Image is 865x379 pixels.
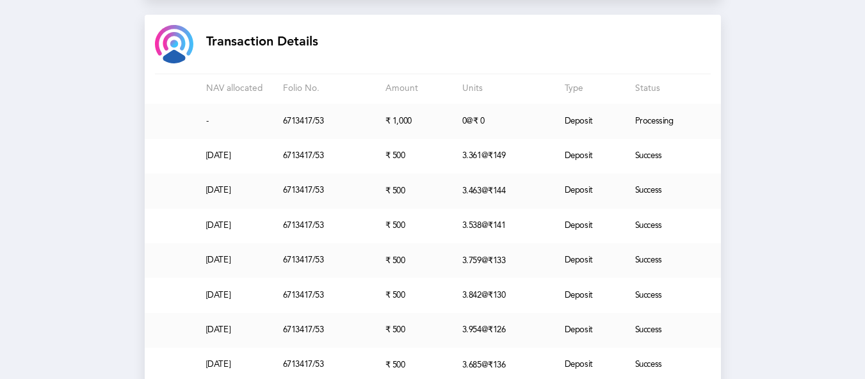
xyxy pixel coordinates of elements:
div: Success [635,186,712,196]
div: - [206,117,283,127]
div: [DATE] [206,360,283,370]
div: Success [635,255,712,266]
div: 3.538 @ ₹141 [462,220,565,231]
div: Status [635,84,712,94]
div: Deposit [565,186,635,196]
div: 3.842 @ ₹130 [462,290,565,301]
div: 6 7 1 3 4 1 7 / 5 3 [283,255,385,266]
div: ₹ 500 [385,255,462,266]
div: Success [635,221,712,231]
div: Success [635,360,712,370]
div: Units [462,84,565,94]
div: [DATE] [206,291,283,301]
div: Success [635,325,712,335]
div: Deposit [565,151,635,161]
div: 6 7 1 3 4 1 7 / 5 3 [283,291,385,301]
div: 6 7 1 3 4 1 7 / 5 3 [283,360,385,370]
img: custom-goal-icon.svg [155,25,193,63]
div: Processing [635,117,712,127]
div: Type [565,84,635,94]
div: ₹ 500 [385,360,462,371]
div: [DATE] [206,186,283,196]
div: Deposit [565,117,635,127]
div: ₹ 500 [385,290,462,301]
div: ₹ 500 [385,220,462,231]
div: Success [635,151,712,161]
div: [DATE] [206,221,283,231]
div: 6 7 1 3 4 1 7 / 5 3 [283,186,385,196]
div: [DATE] [206,325,283,335]
div: Amount [385,84,462,94]
div: Deposit [565,325,635,335]
div: 6 7 1 3 4 1 7 / 5 3 [283,325,385,335]
div: NAV allocated [206,84,283,94]
div: 0 @ ₹ 0 [462,116,565,127]
div: [DATE] [206,151,283,161]
div: ₹ 500 [385,150,462,161]
div: Success [635,291,712,301]
div: [DATE] [206,255,283,266]
div: 3.463 @ ₹144 [462,186,565,197]
h2: Transaction Details [206,36,711,48]
div: ₹ 1,000 [385,116,462,127]
div: Deposit [565,255,635,266]
div: Deposit [565,360,635,370]
div: ₹ 500 [385,325,462,335]
div: ₹ 500 [385,186,462,197]
div: 3.954 @ ₹126 [462,325,565,335]
div: 3.759 @ ₹133 [462,255,565,266]
div: 6 7 1 3 4 1 7 / 5 3 [283,221,385,231]
div: 6 7 1 3 4 1 7 / 5 3 [283,151,385,161]
div: 3.361 @ ₹149 [462,150,565,161]
div: 6 7 1 3 4 1 7 / 5 3 [283,117,385,127]
div: Folio No. [283,84,385,94]
div: Deposit [565,291,635,301]
div: Deposit [565,221,635,231]
div: 3.685 @ ₹136 [462,360,565,371]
